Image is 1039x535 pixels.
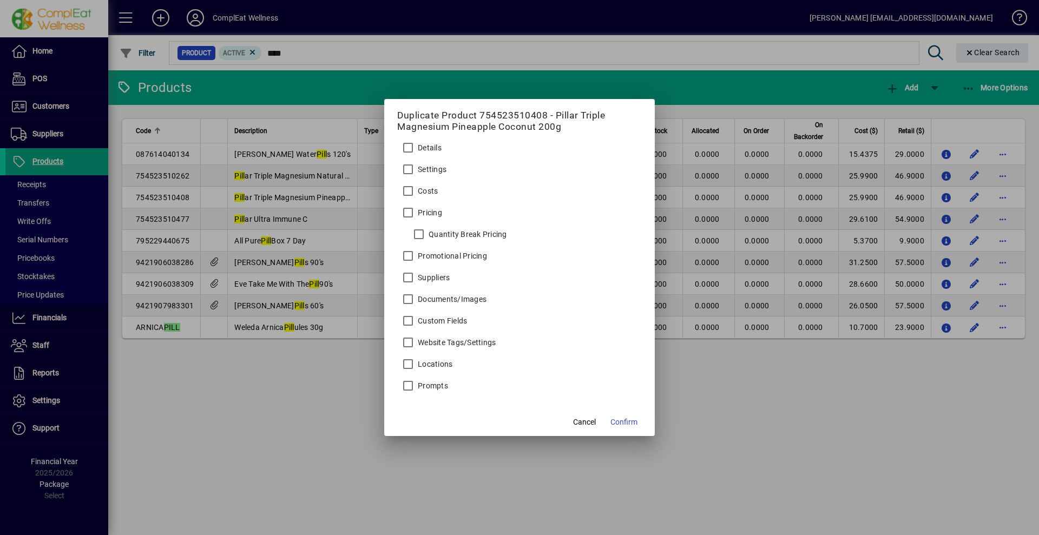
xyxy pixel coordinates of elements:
[397,110,642,133] h5: Duplicate Product 754523510408 - Pillar Triple Magnesium Pineapple Coconut 200g
[573,417,596,428] span: Cancel
[416,359,452,369] label: Locations
[416,294,486,305] label: Documents/Images
[416,207,442,218] label: Pricing
[567,412,602,432] button: Cancel
[416,272,450,283] label: Suppliers
[416,337,496,348] label: Website Tags/Settings
[416,142,442,153] label: Details
[416,186,438,196] label: Costs
[416,315,467,326] label: Custom Fields
[606,412,642,432] button: Confirm
[416,380,448,391] label: Prompts
[610,417,637,428] span: Confirm
[426,229,507,240] label: Quantity Break Pricing
[416,164,446,175] label: Settings
[416,250,487,261] label: Promotional Pricing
